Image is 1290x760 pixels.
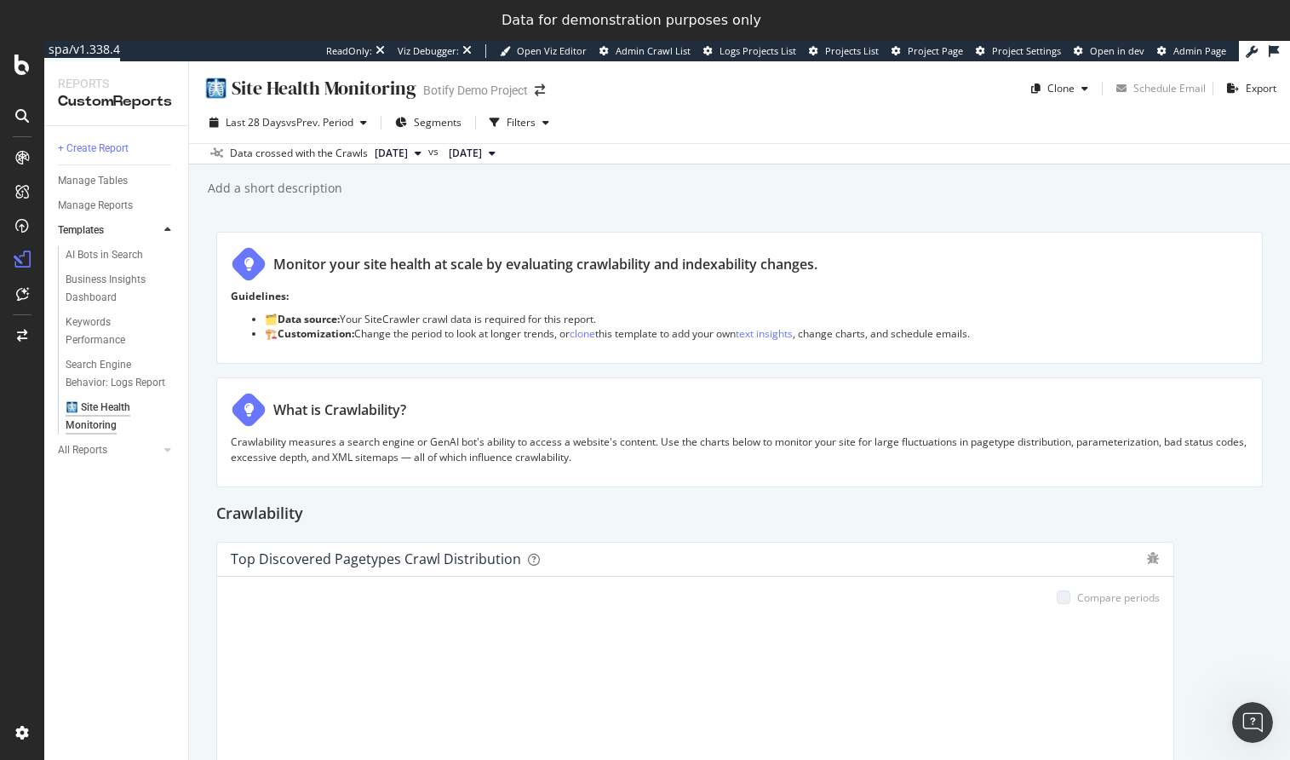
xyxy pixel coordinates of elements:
[230,146,368,161] div: Data crossed with the Crawls
[58,222,104,239] div: Templates
[58,222,159,239] a: Templates
[908,44,963,57] span: Project Page
[278,312,340,326] strong: Data source:
[1173,44,1226,57] span: Admin Page
[375,146,408,161] span: 2025 Oct. 4th
[326,44,372,58] div: ReadOnly:
[535,84,545,96] div: arrow-right-arrow-left
[216,501,303,528] h2: Crawlability
[273,400,406,420] div: What is Crawlability?
[66,314,176,349] a: Keywords Performance
[1246,81,1276,95] div: Export
[1232,702,1273,743] iframe: Intercom live chat
[286,115,353,130] span: vs Prev. Period
[517,44,587,57] span: Open Viz Editor
[231,435,1248,463] p: Crawlability measures a search engine or GenAI bot's ability to access a website's content. Use t...
[66,246,176,264] a: AI Bots in Search
[398,44,459,58] div: Viz Debugger:
[58,140,129,158] div: + Create Report
[1146,552,1160,564] div: bug
[1109,75,1206,102] button: Schedule Email
[58,140,176,158] a: + Create Report
[278,326,354,341] strong: Customization:
[203,109,374,136] button: Last 28 DaysvsPrev. Period
[428,144,442,159] span: vs
[1047,81,1075,95] div: Clone
[368,143,428,164] button: [DATE]
[58,75,175,92] div: Reports
[720,44,796,57] span: Logs Projects List
[216,232,1263,364] div: Monitor your site health at scale by evaluating crawlability and indexability changes.Guidelines:...
[570,326,595,341] a: clone
[809,44,879,58] a: Projects List
[203,75,416,101] div: 🩻 Site Health Monitoring
[736,326,793,341] a: text insights
[66,314,161,349] div: Keywords Performance
[825,44,879,57] span: Projects List
[66,399,176,435] a: 🩻 Site Health Monitoring
[1024,75,1095,102] button: Clone
[58,172,176,190] a: Manage Tables
[1077,590,1160,605] div: Compare periods
[265,312,1248,326] li: 🗂️ Your SiteCrawler crawl data is required for this report.
[66,271,176,307] a: Business Insights Dashboard
[66,356,166,392] div: Search Engine Behavior: Logs Report
[44,41,120,58] div: spa/v1.338.4
[599,44,691,58] a: Admin Crawl List
[58,441,159,459] a: All Reports
[616,44,691,57] span: Admin Crawl List
[66,399,163,435] div: 🩻 Site Health Monitoring
[449,146,482,161] span: 2025 Sep. 6th
[507,115,536,130] div: Filters
[483,109,556,136] button: Filters
[216,377,1263,487] div: What is Crawlability?Crawlability measures a search engine or GenAI bot's ability to access a web...
[500,44,587,58] a: Open Viz Editor
[206,180,342,197] div: Add a short description
[226,115,286,130] span: Last 28 Days
[58,172,128,190] div: Manage Tables
[216,501,1263,528] div: Crawlability
[58,197,133,215] div: Manage Reports
[273,255,817,274] div: Monitor your site health at scale by evaluating crawlability and indexability changes.
[442,143,502,164] button: [DATE]
[58,92,175,112] div: CustomReports
[66,356,176,392] a: Search Engine Behavior: Logs Report
[703,44,796,58] a: Logs Projects List
[231,289,289,303] strong: Guidelines:
[58,441,107,459] div: All Reports
[1133,81,1206,95] div: Schedule Email
[502,12,761,29] div: Data for demonstration purposes only
[265,326,1248,341] li: 🏗️ Change the period to look at longer trends, or this template to add your own , change charts, ...
[58,197,176,215] a: Manage Reports
[1074,44,1144,58] a: Open in dev
[414,115,462,130] span: Segments
[66,246,143,264] div: AI Bots in Search
[1220,75,1276,102] button: Export
[44,41,120,61] a: spa/v1.338.4
[66,271,163,307] div: Business Insights Dashboard
[388,109,468,136] button: Segments
[892,44,963,58] a: Project Page
[976,44,1061,58] a: Project Settings
[1157,44,1226,58] a: Admin Page
[231,550,521,567] div: Top Discovered Pagetypes Crawl Distribution
[423,82,528,99] div: Botify Demo Project
[992,44,1061,57] span: Project Settings
[1090,44,1144,57] span: Open in dev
